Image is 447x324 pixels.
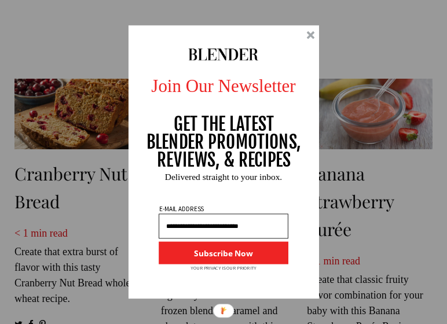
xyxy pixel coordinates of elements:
[146,115,302,169] p: GET THE LATEST BLENDER PROMOTIONS, REVIEWS, & RECIPES
[190,264,257,271] p: YOUR PRIVACY IS OUR PRIORITY
[159,242,288,264] button: Subscribe Now
[119,172,328,181] p: Delivered straight to your inbox.
[119,72,328,99] p: Join Our Newsletter
[157,206,204,212] p: E-MAIL ADDRESS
